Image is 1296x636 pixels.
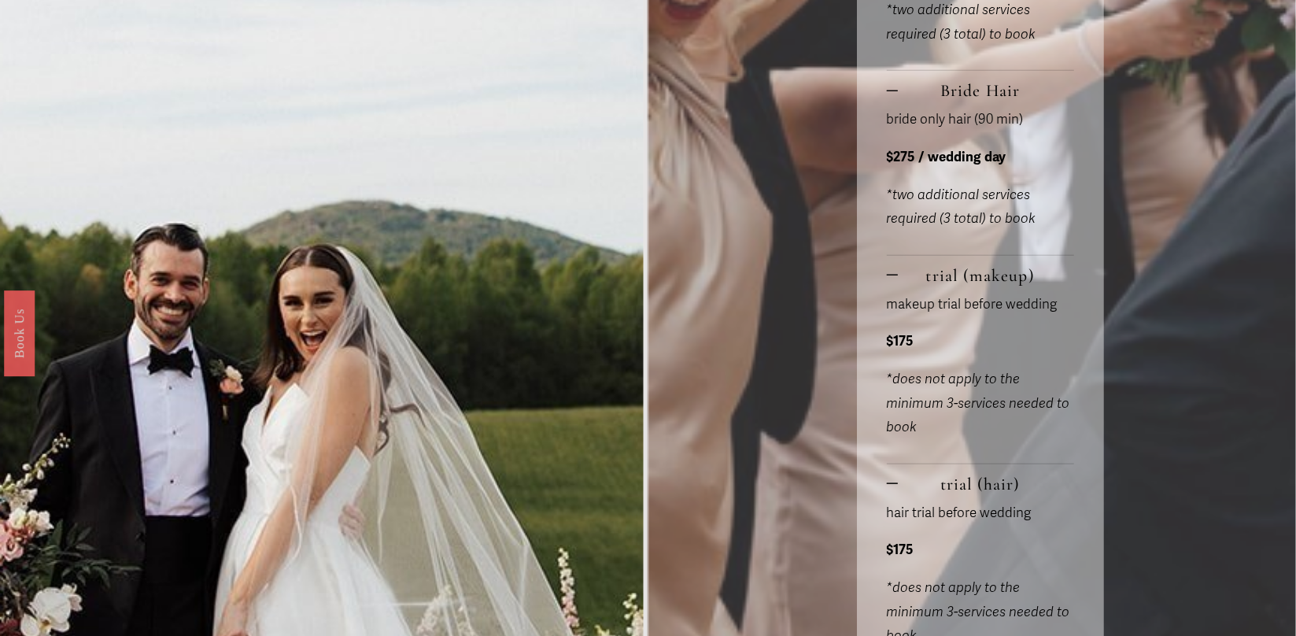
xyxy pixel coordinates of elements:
[898,474,1075,494] span: trial (hair)
[887,333,914,349] strong: $175
[887,187,1036,227] em: *two additional services required (3 total) to book
[898,80,1075,101] span: Bride Hair
[4,290,35,376] a: Book Us
[887,293,1075,464] div: trial (makeup)
[887,293,1075,317] p: makeup trial before wedding
[887,149,1006,165] strong: $275 / wedding day
[887,371,1070,435] em: *does not apply to the minimum 3-services needed to book
[887,108,1075,254] div: Bride Hair
[898,265,1075,286] span: trial (makeup)
[887,501,1075,526] p: hair trial before wedding
[887,256,1075,293] button: trial (makeup)
[887,464,1075,501] button: trial (hair)
[887,71,1075,108] button: Bride Hair
[887,542,914,558] strong: $175
[887,2,1036,43] em: *two additional services required (3 total) to book
[887,108,1075,132] p: bride only hair (90 min)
